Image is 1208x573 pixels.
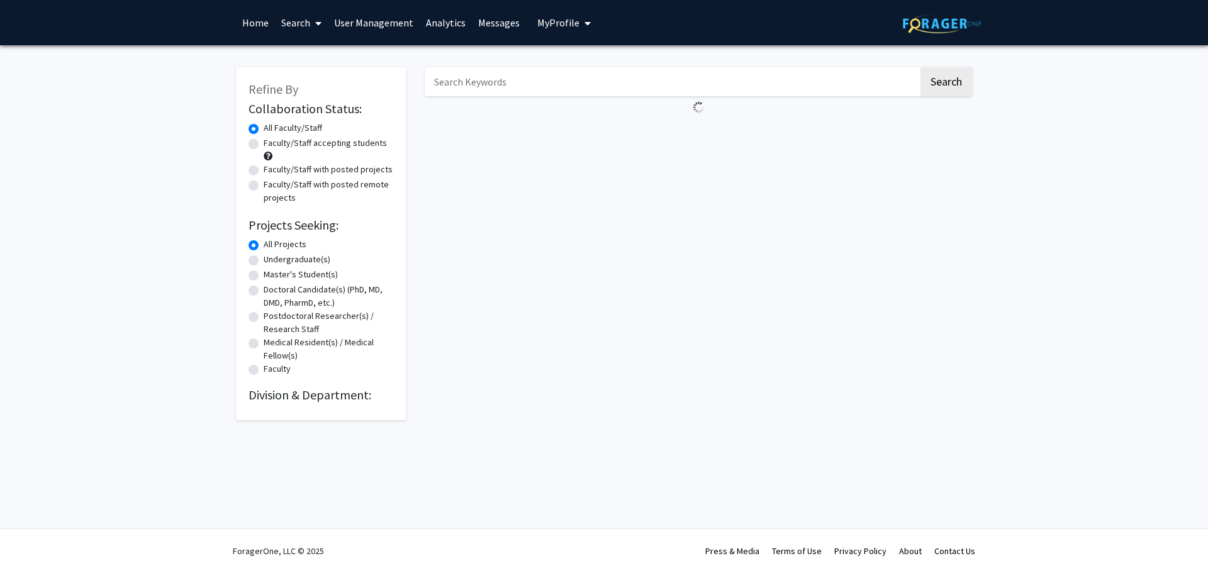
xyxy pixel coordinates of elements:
a: Analytics [420,1,472,45]
img: Loading [688,96,710,118]
input: Search Keywords [425,67,919,96]
a: Terms of Use [772,545,822,557]
img: ForagerOne Logo [903,14,981,33]
a: Press & Media [705,545,759,557]
label: Faculty/Staff with posted remote projects [264,178,393,204]
label: Doctoral Candidate(s) (PhD, MD, DMD, PharmD, etc.) [264,283,393,309]
a: Search [275,1,328,45]
span: My Profile [537,16,579,29]
a: Contact Us [934,545,975,557]
label: Master's Student(s) [264,268,338,281]
div: ForagerOne, LLC © 2025 [233,529,324,573]
a: Messages [472,1,526,45]
label: Faculty/Staff accepting students [264,136,387,150]
label: Undergraduate(s) [264,253,330,266]
label: Postdoctoral Researcher(s) / Research Staff [264,309,393,336]
a: Privacy Policy [834,545,886,557]
h2: Division & Department: [249,387,393,403]
a: Home [236,1,275,45]
label: Medical Resident(s) / Medical Fellow(s) [264,336,393,362]
label: Faculty [264,362,291,376]
h2: Projects Seeking: [249,218,393,233]
button: Search [920,67,972,96]
label: All Projects [264,238,306,251]
nav: Page navigation [425,118,972,147]
span: Refine By [249,81,298,97]
a: About [899,545,922,557]
label: All Faculty/Staff [264,121,322,135]
a: User Management [328,1,420,45]
h2: Collaboration Status: [249,101,393,116]
label: Faculty/Staff with posted projects [264,163,393,176]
